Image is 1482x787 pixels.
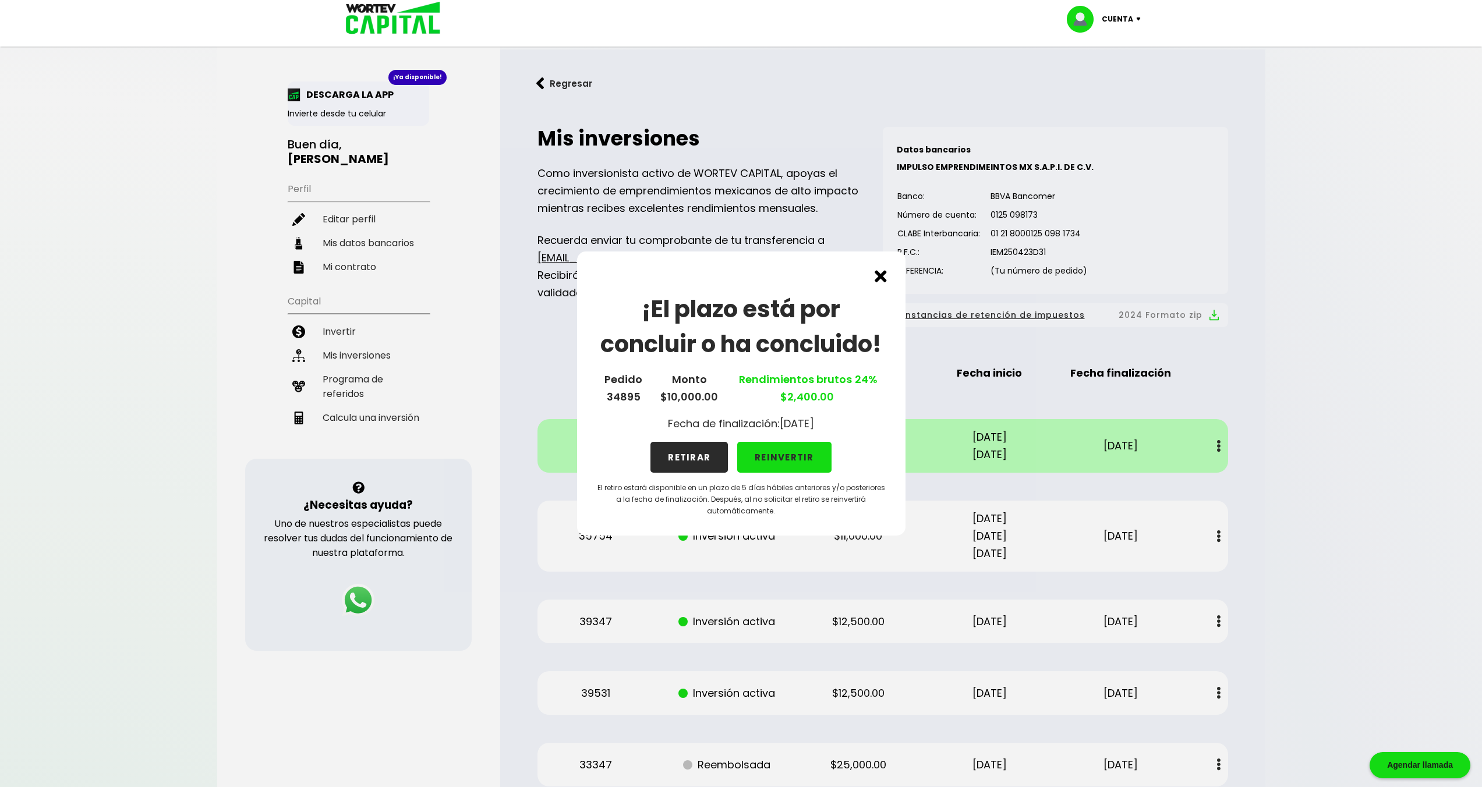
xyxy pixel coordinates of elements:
[852,372,878,387] span: 24%
[596,292,887,361] h1: ¡El plazo está por concluir o ha concluido!
[1133,17,1149,21] img: icon-down
[737,442,832,473] button: REINVERTIR
[1067,6,1102,33] img: profile-image
[875,270,887,282] img: cross.ed5528e3.svg
[596,482,887,517] p: El retiro estará disponible en un plazo de 5 días hábiles anteriores y/o posteriores a la fecha d...
[660,371,718,406] p: Monto $10,000.00
[736,372,878,404] a: Rendimientos brutos $2,400.00
[604,371,642,406] p: Pedido 34895
[1370,752,1470,778] div: Agendar llamada
[668,415,814,433] p: Fecha de finalización: [DATE]
[650,442,728,473] button: RETIRAR
[1102,10,1133,28] p: Cuenta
